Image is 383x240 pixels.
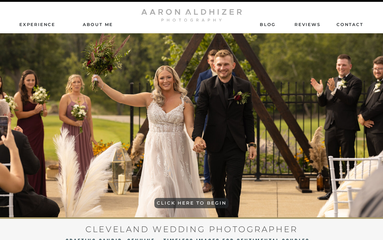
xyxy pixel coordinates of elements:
[260,21,275,27] a: Blog
[294,21,322,27] a: ReviEws
[155,200,228,207] a: CLICK HERE TO BEGIN
[61,222,322,232] h1: CLEVELAND WEDDING PHOTOGRAPHER
[336,21,364,27] a: contact
[19,21,56,27] a: Experience
[76,21,119,27] a: AbouT ME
